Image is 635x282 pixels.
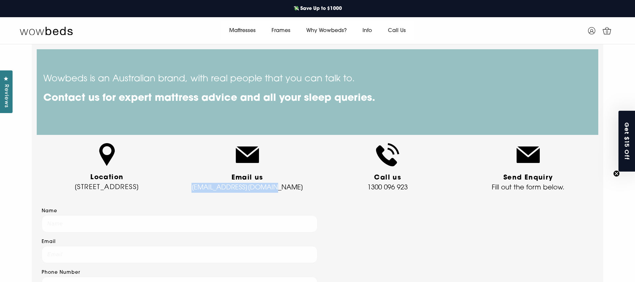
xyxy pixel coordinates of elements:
strong: Email us [232,175,263,181]
img: Wow Beds Logo [20,26,73,35]
a: Why Wowbeds? [298,21,355,40]
a: [STREET_ADDRESS] [74,184,139,191]
input: Email [42,246,317,263]
div: Get $15 OffClose teaser [618,111,635,172]
strong: Send Enquiry [503,175,553,181]
a: Frames [264,21,298,40]
img: email.png [517,143,540,166]
a: Info [355,21,380,40]
span: Reviews [2,84,10,108]
span: 0 [604,29,611,36]
a: Location [90,174,123,181]
a: 0 [599,22,615,39]
p: 1300 096 923 [322,173,453,193]
a: Call Us [380,21,414,40]
p: Fill out the form below. [463,173,594,193]
label: Name [42,207,317,215]
a: Mattresses [221,21,264,40]
p: [EMAIL_ADDRESS][DOMAIN_NAME] [182,173,313,193]
img: email.png [236,143,259,166]
img: Location pointer - Free icons [96,143,118,166]
span: Get $15 Off [623,122,631,160]
label: Phone Number [42,268,317,277]
img: telephone.png [376,143,399,166]
a: 💸 Save Up to $1000 [290,2,345,16]
h1: Contact us for expert mattress advice and all your sleep queries. [43,92,588,105]
label: Email [42,238,317,246]
p: Wowbeds is an Australian brand, with real people that you can talk to. [43,59,588,86]
input: Name [42,215,317,232]
button: Close teaser [613,170,620,177]
strong: Call us [374,175,401,181]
